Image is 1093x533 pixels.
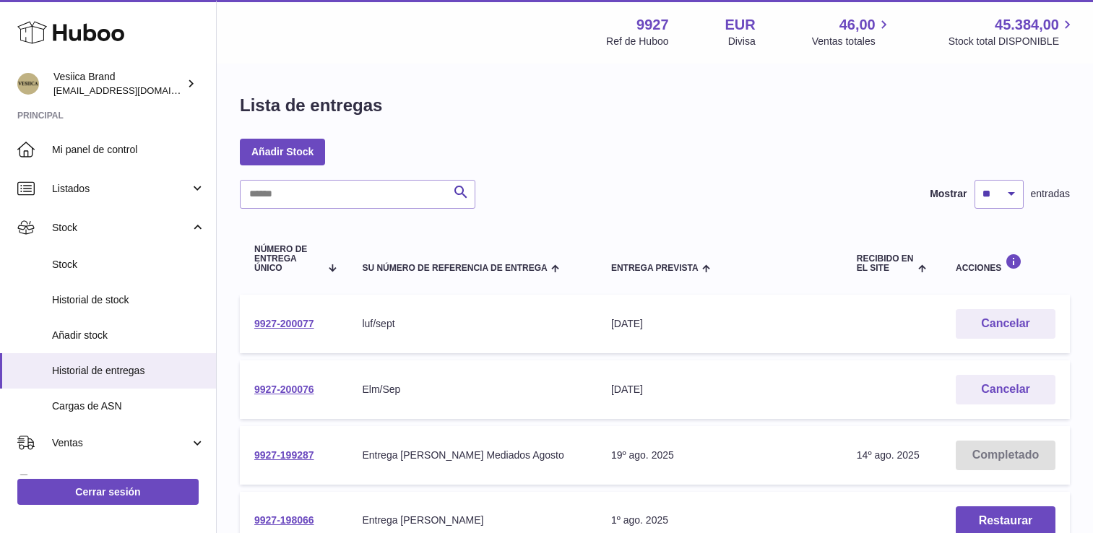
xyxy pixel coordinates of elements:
div: [DATE] [611,317,828,331]
a: 9927-199287 [254,449,314,461]
div: 1º ago. 2025 [611,513,828,527]
span: Cargas de ASN [52,399,205,413]
span: Su número de referencia de entrega [362,264,547,273]
span: Añadir stock [52,329,205,342]
h1: Lista de entregas [240,94,382,117]
div: Elm/Sep [362,383,582,396]
span: Stock [52,221,190,235]
span: Mi panel de control [52,143,205,157]
div: Entrega [PERSON_NAME] Mediados Agosto [362,448,582,462]
span: entradas [1031,187,1070,201]
span: Stock [52,258,205,272]
span: Historial de entregas [52,364,205,378]
span: Listados [52,182,190,196]
div: luf/sept [362,317,582,331]
span: Ventas [52,436,190,450]
span: [EMAIL_ADDRESS][DOMAIN_NAME] [53,84,212,96]
button: Cancelar [956,309,1055,339]
a: 9927-198066 [254,514,314,526]
div: Divisa [728,35,756,48]
strong: EUR [725,15,756,35]
span: Número de entrega único [254,245,321,274]
a: Cerrar sesión [17,479,199,505]
span: Recibido en el site [857,254,915,273]
a: 45.384,00 Stock total DISPONIBLE [949,15,1076,48]
div: Acciones [956,253,1055,273]
span: Entrega prevista [611,264,699,273]
div: Entrega [PERSON_NAME] [362,513,582,527]
span: Ventas totales [812,35,892,48]
span: Stock total DISPONIBLE [949,35,1076,48]
span: 46,00 [839,15,876,35]
img: logistic@vesiica.com [17,73,39,95]
span: 14º ago. 2025 [857,449,920,461]
button: Cancelar [956,375,1055,404]
a: Añadir Stock [240,139,325,165]
div: Vesiica Brand [53,70,183,97]
div: Ref de Huboo [606,35,668,48]
strong: 9927 [636,15,669,35]
a: 9927-200077 [254,318,314,329]
a: 46,00 Ventas totales [812,15,892,48]
span: 45.384,00 [995,15,1059,35]
span: Historial de stock [52,293,205,307]
a: 9927-200076 [254,383,314,395]
label: Mostrar [930,187,967,201]
div: 19º ago. 2025 [611,448,828,462]
div: [DATE] [611,383,828,396]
